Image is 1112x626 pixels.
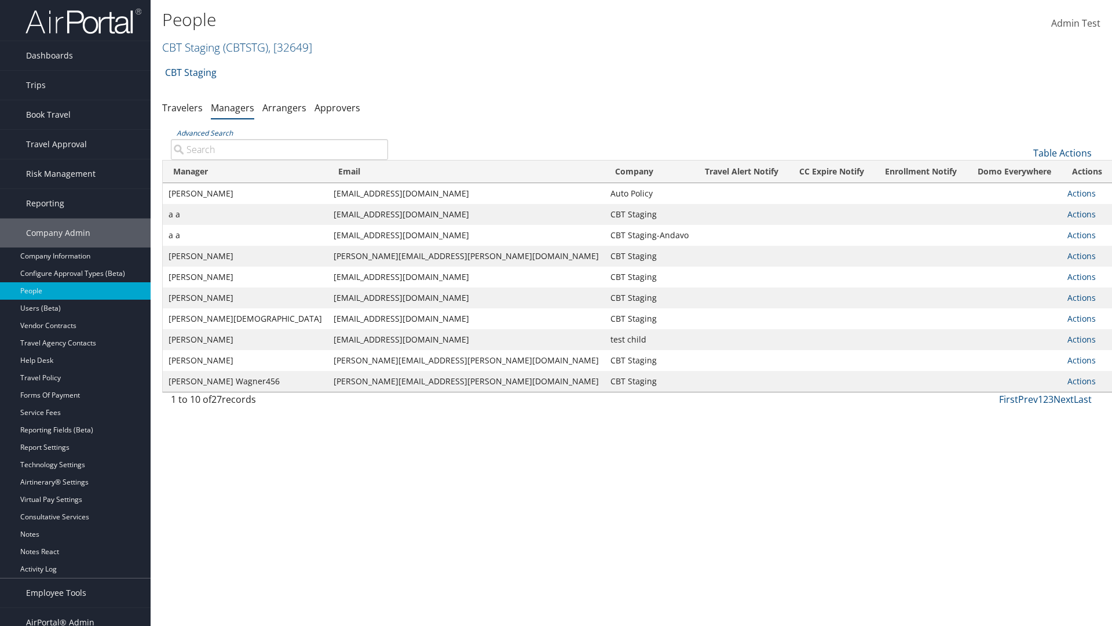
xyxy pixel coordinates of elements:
a: First [999,393,1018,406]
a: Actions [1067,313,1096,324]
td: [PERSON_NAME][EMAIL_ADDRESS][PERSON_NAME][DOMAIN_NAME] [328,371,605,392]
a: CBT Staging [165,61,217,84]
a: Prev [1018,393,1038,406]
span: Travel Approval [26,130,87,159]
a: Actions [1067,355,1096,366]
th: Email: activate to sort column ascending [328,161,605,183]
td: a a [163,204,328,225]
a: Last [1074,393,1092,406]
td: [EMAIL_ADDRESS][DOMAIN_NAME] [328,204,605,225]
td: [PERSON_NAME][EMAIL_ADDRESS][PERSON_NAME][DOMAIN_NAME] [328,350,605,371]
td: CBT Staging [605,308,694,329]
a: Actions [1067,292,1096,303]
a: Actions [1067,209,1096,220]
a: Managers [211,101,254,114]
td: test child [605,329,694,350]
span: Book Travel [26,100,71,129]
td: Auto Policy [605,183,694,204]
th: Enrollment Notify: activate to sort column ascending [875,161,967,183]
img: airportal-logo.png [25,8,141,35]
td: [PERSON_NAME] [163,350,328,371]
td: CBT Staging-Andavo [605,225,694,246]
td: [PERSON_NAME] [163,246,328,267]
td: CBT Staging [605,350,694,371]
a: Actions [1067,376,1096,387]
td: [EMAIL_ADDRESS][DOMAIN_NAME] [328,183,605,204]
input: Advanced Search [171,139,388,160]
a: Actions [1067,250,1096,261]
a: CBT Staging [162,39,312,55]
a: Table Actions [1033,147,1092,159]
td: [PERSON_NAME] Wagner456 [163,371,328,392]
td: a a [163,225,328,246]
td: [PERSON_NAME][DEMOGRAPHIC_DATA] [163,308,328,329]
span: ( CBTSTG ) [223,39,268,55]
a: Actions [1067,271,1096,282]
a: Actions [1067,334,1096,345]
span: , [ 32649 ] [268,39,312,55]
td: [EMAIL_ADDRESS][DOMAIN_NAME] [328,308,605,329]
td: [PERSON_NAME] [163,267,328,287]
span: Risk Management [26,159,96,188]
a: Approvers [314,101,360,114]
td: [PERSON_NAME][EMAIL_ADDRESS][PERSON_NAME][DOMAIN_NAME] [328,246,605,267]
th: Travel Alert Notify: activate to sort column ascending [694,161,789,183]
a: 2 [1043,393,1048,406]
td: [EMAIL_ADDRESS][DOMAIN_NAME] [328,267,605,287]
td: [EMAIL_ADDRESS][DOMAIN_NAME] [328,225,605,246]
h1: People [162,8,788,32]
th: Domo Everywhere [967,161,1062,183]
th: Manager: activate to sort column descending [163,161,328,183]
th: CC Expire Notify: activate to sort column ascending [789,161,875,183]
span: Trips [26,71,46,100]
td: [EMAIL_ADDRESS][DOMAIN_NAME] [328,287,605,308]
td: CBT Staging [605,246,694,267]
a: Travelers [162,101,203,114]
th: Company: activate to sort column ascending [605,161,694,183]
a: 1 [1038,393,1043,406]
span: Dashboards [26,41,73,70]
td: CBT Staging [605,267,694,287]
td: CBT Staging [605,371,694,392]
a: Admin Test [1051,6,1100,42]
td: [PERSON_NAME] [163,183,328,204]
span: Company Admin [26,219,90,248]
span: 27 [211,393,222,406]
div: 1 to 10 of records [171,392,388,412]
a: 3 [1048,393,1054,406]
td: CBT Staging [605,204,694,225]
a: Advanced Search [177,128,233,138]
span: Admin Test [1051,17,1100,30]
a: Actions [1067,230,1096,241]
a: Actions [1067,188,1096,199]
span: Reporting [26,189,64,218]
span: Employee Tools [26,578,86,607]
a: Arrangers [262,101,306,114]
td: [EMAIL_ADDRESS][DOMAIN_NAME] [328,329,605,350]
td: CBT Staging [605,287,694,308]
td: [PERSON_NAME] [163,287,328,308]
a: Next [1054,393,1074,406]
td: [PERSON_NAME] [163,329,328,350]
